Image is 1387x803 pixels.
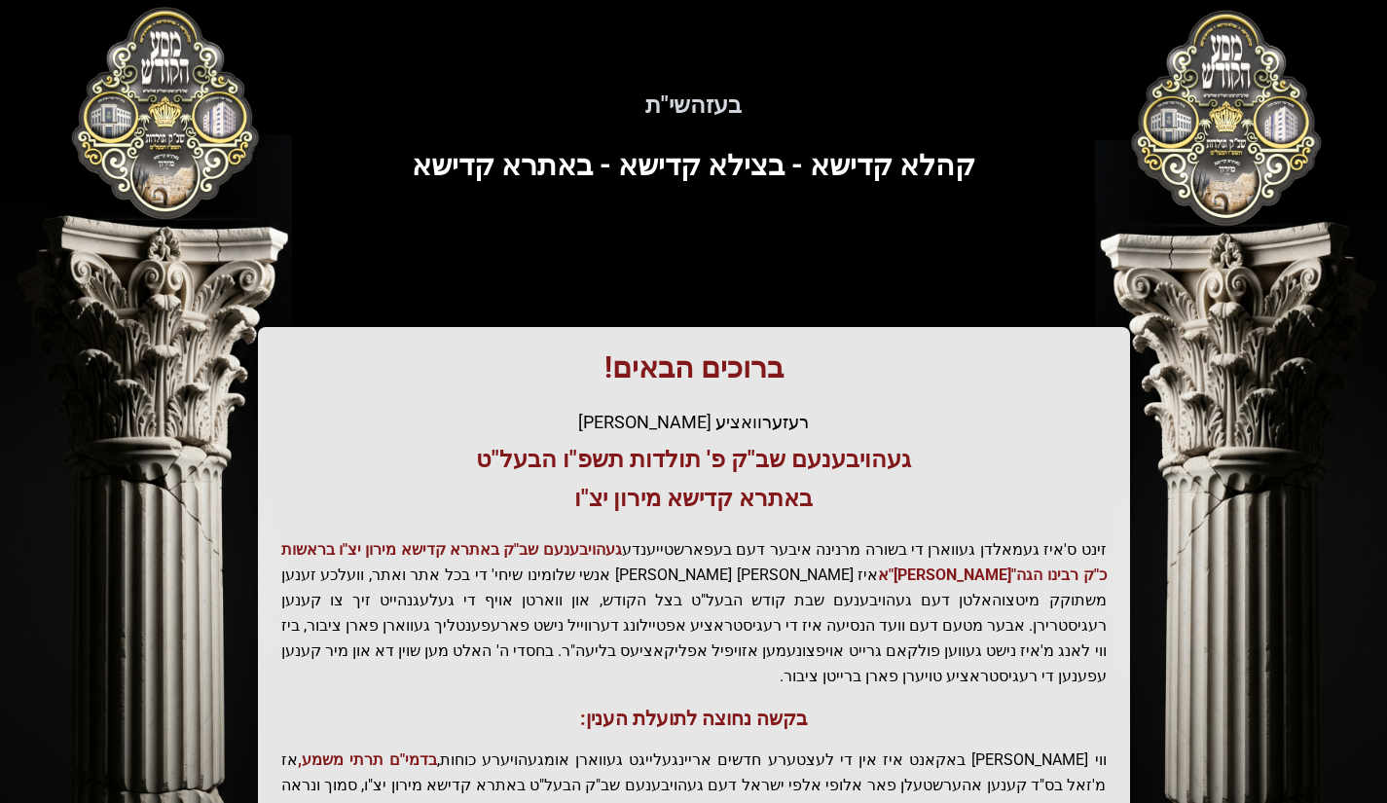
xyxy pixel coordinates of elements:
[281,540,1107,584] span: געהויבענעם שב"ק באתרא קדישא מירון יצ"ו בראשות כ"ק רבינו הגה"[PERSON_NAME]"א
[102,90,1286,121] h5: בעזהשי"ת
[412,148,975,182] span: קהלא קדישא - בצילא קדישא - באתרא קדישא
[281,350,1107,385] h1: ברוכים הבאים!
[281,409,1107,436] div: רעזערוואציע [PERSON_NAME]
[281,537,1107,689] p: זינט ס'איז געמאלדן געווארן די בשורה מרנינה איבער דעם בעפארשטייענדע איז [PERSON_NAME] [PERSON_NAME...
[298,750,437,769] span: בדמי"ם תרתי משמע,
[281,705,1107,732] h3: בקשה נחוצה לתועלת הענין:
[281,483,1107,514] h3: באתרא קדישא מירון יצ"ו
[281,444,1107,475] h3: געהויבענעם שב"ק פ' תולדות תשפ"ו הבעל"ט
